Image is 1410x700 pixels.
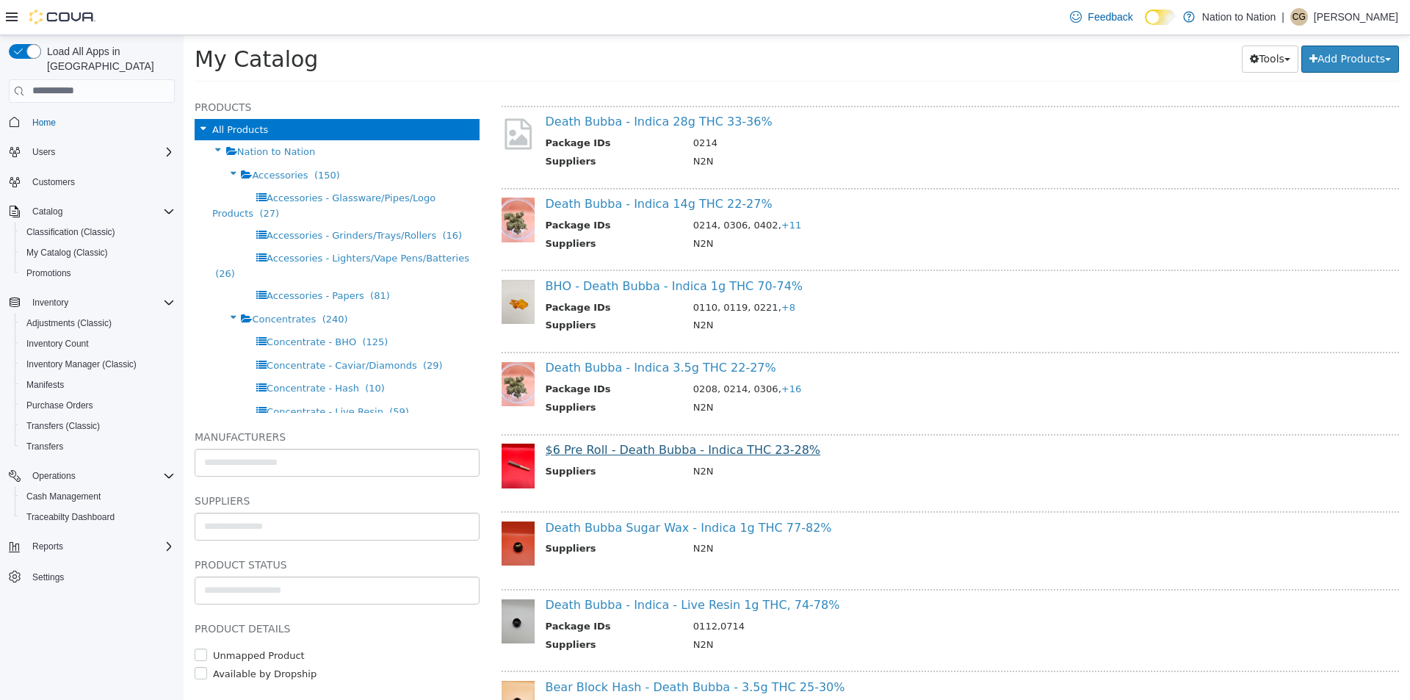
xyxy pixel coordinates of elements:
[258,195,278,206] span: (16)
[21,417,106,435] a: Transfers (Classic)
[3,171,181,192] button: Customers
[362,119,499,137] th: Suppliers
[3,142,181,162] button: Users
[21,397,99,414] a: Purchase Orders
[21,438,69,455] a: Transfers
[362,486,648,499] a: Death Bubba Sugar Wax - Indica 1g THC 77-82%
[21,335,95,353] a: Inventory Count
[15,395,181,416] button: Purchase Orders
[21,314,175,332] span: Adjustments (Classic)
[1314,8,1398,26] p: [PERSON_NAME]
[499,602,1183,621] td: N2N
[362,265,499,284] th: Package IDs
[15,263,181,284] button: Promotions
[499,119,1183,137] td: N2N
[362,506,499,524] th: Suppliers
[318,162,351,206] img: 150
[3,112,181,133] button: Home
[318,564,351,608] img: 150
[362,563,657,577] a: Death Bubba - Indica - Live Resin 1g THC, 74-78%
[15,416,181,436] button: Transfers (Classic)
[3,466,181,486] button: Operations
[32,233,51,244] span: (26)
[362,183,499,201] th: Package IDs
[21,488,106,505] a: Cash Management
[21,356,142,373] a: Inventory Manager (Classic)
[1088,10,1132,24] span: Feedback
[1064,2,1138,32] a: Feedback
[21,314,117,332] a: Adjustments (Classic)
[26,143,175,161] span: Users
[499,101,1183,119] td: 0214
[11,11,134,37] span: My Catalog
[26,267,71,279] span: Promotions
[26,143,61,161] button: Users
[11,585,296,602] h5: Product Details
[1145,10,1176,25] input: Dark Mode
[26,441,63,452] span: Transfers
[83,347,176,358] span: Concentrate - Hash
[15,333,181,354] button: Inventory Count
[11,521,296,538] h5: Product Status
[83,371,200,382] span: Concentrate - Live Resin
[181,347,201,358] span: (10)
[68,134,124,145] span: Accessories
[598,267,612,278] span: +8
[26,113,175,131] span: Home
[26,226,115,238] span: Classification (Classic)
[362,584,499,602] th: Package IDs
[26,467,175,485] span: Operations
[598,184,618,195] span: +11
[499,201,1183,220] td: N2N
[3,201,181,222] button: Catalog
[187,255,206,266] span: (81)
[21,223,121,241] a: Classification (Classic)
[26,538,69,555] button: Reports
[29,10,95,24] img: Cova
[26,491,101,502] span: Cash Management
[21,376,175,394] span: Manifests
[21,356,175,373] span: Inventory Manager (Classic)
[26,173,81,191] a: Customers
[139,278,164,289] span: (240)
[26,338,89,350] span: Inventory Count
[26,294,74,311] button: Inventory
[21,438,175,455] span: Transfers
[26,567,175,585] span: Settings
[362,201,499,220] th: Suppliers
[598,348,618,359] span: +16
[26,613,121,628] label: Unmapped Product
[15,486,181,507] button: Cash Management
[21,244,175,261] span: My Catalog (Classic)
[29,89,84,100] span: All Products
[15,242,181,263] button: My Catalog (Classic)
[83,301,173,312] span: Concentrate - BHO
[1118,10,1215,37] button: Add Products
[54,111,132,122] span: Nation to Nation
[206,371,225,382] span: (59)
[21,244,114,261] a: My Catalog (Classic)
[362,79,589,93] a: Death Bubba - Indica 28g THC 33-36%
[362,408,637,422] a: $6 Pre Roll - Death Bubba - Indica THC 23-28%
[318,646,351,690] img: 150
[510,267,612,278] span: 0110, 0119, 0221,
[41,44,175,73] span: Load All Apps in [GEOGRAPHIC_DATA]
[362,429,499,447] th: Suppliers
[32,206,62,217] span: Catalog
[318,327,351,371] img: 150
[32,146,55,158] span: Users
[318,408,351,452] img: 150
[318,486,351,530] img: 150
[83,195,253,206] span: Accessories - Grinders/Trays/Rollers
[21,335,175,353] span: Inventory Count
[21,488,175,505] span: Cash Management
[510,184,618,195] span: 0214, 0306, 0402,
[21,508,120,526] a: Traceabilty Dashboard
[1281,8,1284,26] p: |
[1292,8,1306,26] span: CG
[83,325,234,336] span: Concentrate - Caviar/Diamonds
[26,358,137,370] span: Inventory Manager (Classic)
[11,63,296,81] h5: Products
[11,457,296,475] h5: Suppliers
